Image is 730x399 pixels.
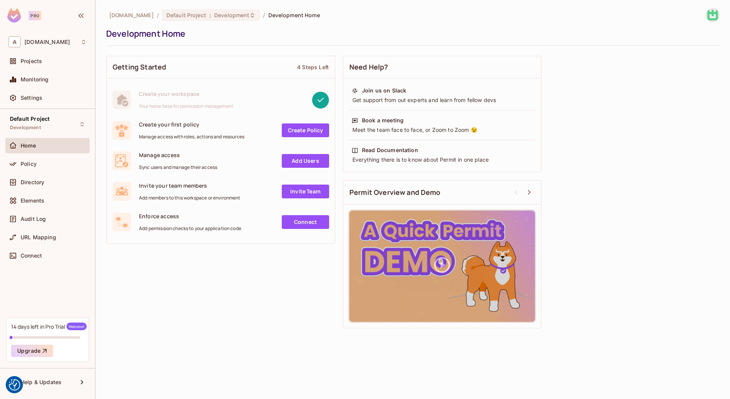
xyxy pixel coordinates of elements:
div: Meet the team face to face, or Zoom to Zoom 😉 [352,126,533,134]
span: Elements [21,198,44,204]
div: Join us on Slack [362,87,406,94]
span: Projects [21,58,42,64]
span: Manage access with roles, actions and resources [139,134,244,140]
span: Manage access [139,151,217,159]
span: : [209,12,212,18]
span: Default Project [166,11,206,19]
div: Read Documentation [362,146,418,154]
span: Your home base for permission management [139,103,233,109]
span: Workspace: allianz.at [24,39,70,45]
a: Invite Team [282,185,329,198]
span: Help & Updates [21,379,61,385]
li: / [157,11,159,19]
span: Development [214,11,249,19]
span: Welcome! [66,323,87,330]
span: Add permission checks to your application code [139,225,241,232]
span: the active workspace [109,11,154,19]
span: A [8,36,21,47]
button: Consent Preferences [9,379,20,391]
span: Connect [21,253,42,259]
span: Audit Log [21,216,46,222]
li: / [263,11,265,19]
span: Development Home [268,11,320,19]
span: Add members to this workspace or environment [139,195,241,201]
div: Everything there is to know about Permit in one place [352,156,533,164]
img: Ahmed, Envar (Allianz Technology GmbH) [706,9,719,21]
a: Add Users [282,154,329,168]
div: Pro [29,11,41,20]
span: Create your first policy [139,121,244,128]
div: Get support from out experts and learn from fellow devs [352,96,533,104]
img: SReyMgAAAABJRU5ErkJggg== [7,8,21,23]
a: Connect [282,215,329,229]
a: Create Policy [282,123,329,137]
button: Upgrade [11,345,53,357]
span: Enforce access [139,212,241,220]
span: Monitoring [21,76,49,83]
div: Book a meeting [362,117,404,124]
span: Invite your team members [139,182,241,189]
span: Need Help? [349,62,388,72]
span: Directory [21,179,44,185]
img: Revisit consent button [9,379,20,391]
span: Settings [21,95,42,101]
span: Default Project [10,116,50,122]
div: 4 Steps Left [297,63,329,71]
div: 14 days left in Pro Trial [11,323,87,330]
div: Development Home [106,28,715,39]
span: Getting Started [113,62,166,72]
span: URL Mapping [21,234,56,240]
span: Permit Overview and Demo [349,188,441,197]
span: Development [10,125,41,131]
span: Create your workspace [139,90,233,97]
span: Home [21,143,36,149]
span: Sync users and manage their access [139,164,217,170]
span: Policy [21,161,37,167]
